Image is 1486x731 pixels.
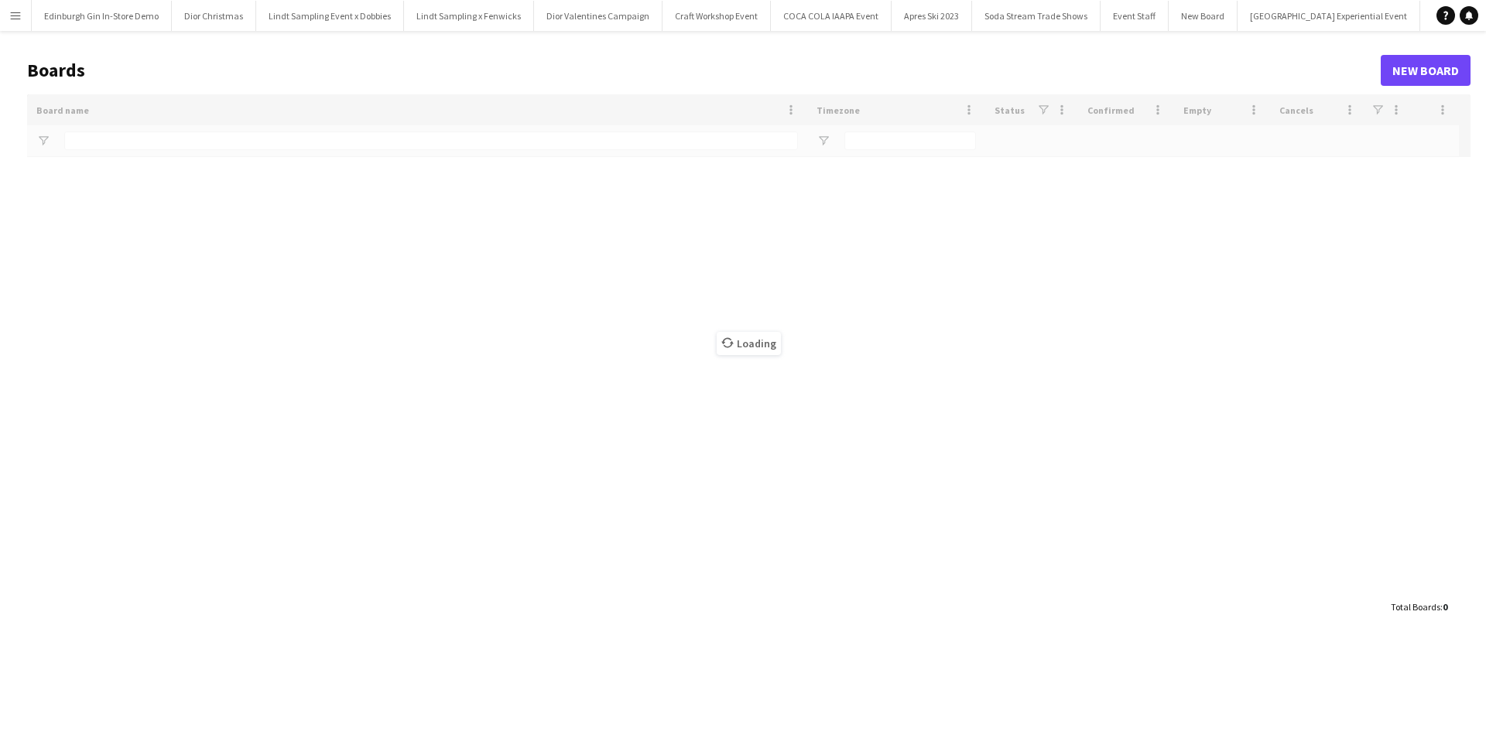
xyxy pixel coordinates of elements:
button: COCA COLA IAAPA Event [771,1,892,31]
span: Loading [717,332,781,355]
button: Dior Christmas [172,1,256,31]
button: Lindt Sampling Event x Dobbies [256,1,404,31]
span: Total Boards [1391,601,1440,613]
a: New Board [1381,55,1471,86]
button: Dior Valentines Campaign [534,1,663,31]
button: Apres Ski 2023 [892,1,972,31]
button: Lindt Sampling x Fenwicks [404,1,534,31]
span: 0 [1443,601,1447,613]
button: Craft Workshop Event [663,1,771,31]
button: Event Staff [1101,1,1169,31]
button: New Board [1169,1,1238,31]
button: Edinburgh Gin In-Store Demo [32,1,172,31]
button: [GEOGRAPHIC_DATA] Experiential Event [1238,1,1420,31]
button: Soda Stream Trade Shows [972,1,1101,31]
h1: Boards [27,59,1381,82]
div: : [1391,592,1447,622]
